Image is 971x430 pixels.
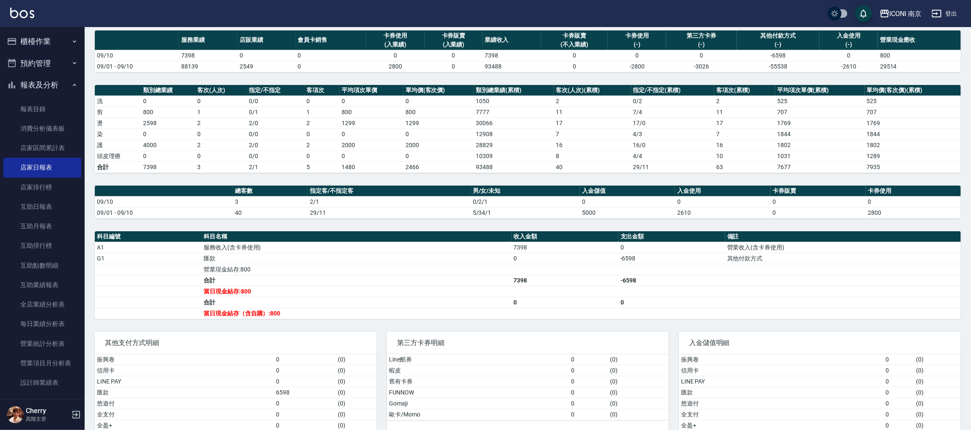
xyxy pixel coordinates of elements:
[201,264,512,275] td: 營業現金結存:800
[866,196,961,207] td: 0
[308,186,471,197] th: 指定客/不指定客
[336,387,377,398] td: ( 0 )
[201,286,512,297] td: 當日現金結存:800
[675,196,770,207] td: 0
[274,376,336,387] td: 0
[865,140,961,151] td: 1802
[474,162,554,173] td: 93488
[775,85,864,96] th: 平均項次單價(累積)
[195,140,247,151] td: 2
[474,151,554,162] td: 10309
[822,31,876,40] div: 入金使用
[876,5,925,22] button: ICONI 南京
[201,275,512,286] td: 合計
[819,50,878,61] td: 0
[866,207,961,218] td: 2800
[737,61,820,72] td: -55538
[608,50,666,61] td: 0
[3,178,81,197] a: 店家排行榜
[237,30,296,50] th: 店販業績
[554,85,631,96] th: 客次(人次)(累積)
[775,107,864,118] td: 707
[580,186,675,197] th: 入金儲值
[3,353,81,373] a: 營業項目月分析表
[819,61,878,72] td: -2610
[233,196,308,207] td: 3
[95,96,141,107] td: 洗
[247,129,304,140] td: 0 / 0
[739,40,818,49] div: (-)
[336,354,377,365] td: ( 0 )
[618,231,725,242] th: 支出金額
[237,50,296,61] td: 0
[884,398,914,409] td: 0
[3,236,81,255] a: 互助排行榜
[483,61,541,72] td: 93488
[631,118,714,129] td: 17 / 0
[3,216,81,236] a: 互助月報表
[237,61,296,72] td: 2549
[914,376,961,387] td: ( 0 )
[3,275,81,295] a: 互助業績報表
[775,151,864,162] td: 1031
[483,50,541,61] td: 7398
[10,8,34,18] img: Logo
[725,242,961,253] td: 營業收入(含卡券使用)
[474,107,554,118] td: 7777
[274,365,336,376] td: 0
[884,376,914,387] td: 0
[368,40,422,49] div: (入業績)
[3,256,81,275] a: 互助點數明細
[201,297,512,308] td: 合計
[427,31,481,40] div: 卡券販賣
[554,129,631,140] td: 7
[274,409,336,420] td: 0
[3,334,81,353] a: 營業統計分析表
[336,376,377,387] td: ( 0 )
[247,140,304,151] td: 2 / 0
[195,129,247,140] td: 0
[554,151,631,162] td: 8
[366,61,425,72] td: 2800
[554,118,631,129] td: 17
[387,398,569,409] td: Gomaji
[95,140,141,151] td: 護
[725,231,961,242] th: 備註
[554,162,631,173] td: 40
[95,151,141,162] td: 頭皮理療
[878,30,961,50] th: 營業現金應收
[403,85,474,96] th: 單均價(客次價)
[775,140,864,151] td: 1802
[775,162,864,173] td: 7677
[141,85,195,96] th: 類別總業績
[631,96,714,107] td: 0 / 2
[770,207,866,218] td: 0
[3,158,81,177] a: 店家日報表
[822,40,876,49] div: (-)
[714,107,775,118] td: 11
[403,129,474,140] td: 0
[3,119,81,138] a: 消費分析儀表板
[865,129,961,140] td: 1844
[95,50,179,61] td: 09/10
[714,85,775,96] th: 客項次(累積)
[195,107,247,118] td: 1
[855,5,872,22] button: save
[387,387,569,398] td: FUNNOW
[195,118,247,129] td: 2
[631,107,714,118] td: 7 / 4
[714,151,775,162] td: 10
[770,196,866,207] td: 0
[631,151,714,162] td: 4 / 4
[608,376,669,387] td: ( 0 )
[580,207,675,218] td: 5000
[884,409,914,420] td: 0
[725,253,961,264] td: 其他付款方式
[95,365,274,376] td: 信用卡
[201,242,512,253] td: 服務收入(含卡券使用)
[890,8,922,19] div: ICONI 南京
[3,74,81,96] button: 報表及分析
[631,129,714,140] td: 4 / 3
[554,96,631,107] td: 2
[95,85,961,173] table: a dense table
